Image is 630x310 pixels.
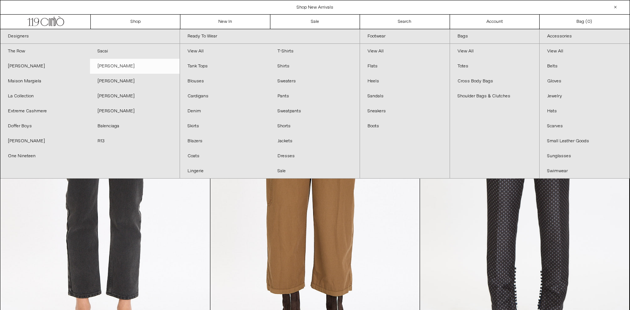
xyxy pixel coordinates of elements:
a: Scarves [540,119,630,134]
a: Swimwear [540,164,630,179]
a: View All [180,44,270,59]
a: Doffer Boys [0,119,90,134]
a: Heels [360,74,450,89]
a: Small Leather Goods [540,134,630,149]
a: Hats [540,104,630,119]
a: Sweatpants [270,104,360,119]
a: Extreme Cashmere [0,104,90,119]
a: Footwear [360,29,450,44]
a: New In [180,15,270,29]
a: Sale [270,15,360,29]
a: Balenciaga [90,119,180,134]
a: Totes [450,59,540,74]
a: Dresses [270,149,360,164]
a: Jewelry [540,89,630,104]
a: Sweaters [270,74,360,89]
a: View All [450,44,540,59]
a: Belts [540,59,630,74]
a: [PERSON_NAME] [90,59,180,74]
a: Shop [91,15,180,29]
a: [PERSON_NAME] [90,89,180,104]
a: Designers [0,29,180,44]
a: Accessories [540,29,630,44]
a: [PERSON_NAME] [0,59,90,74]
a: Pants [270,89,360,104]
a: Ready To Wear [180,29,359,44]
a: View All [540,44,630,59]
a: [PERSON_NAME] [0,134,90,149]
a: Shop New Arrivals [297,4,333,10]
a: R13 [90,134,180,149]
a: Shirts [270,59,360,74]
a: Lingerie [180,164,270,179]
a: Blazers [180,134,270,149]
a: Coats [180,149,270,164]
span: 0 [587,19,590,25]
a: Sneakers [360,104,450,119]
a: Bag () [540,15,629,29]
a: [PERSON_NAME] [90,74,180,89]
a: Flats [360,59,450,74]
a: Shorts [270,119,360,134]
a: Blouses [180,74,270,89]
a: Sandals [360,89,450,104]
a: Skirts [180,119,270,134]
a: Gloves [540,74,630,89]
a: View All [360,44,450,59]
a: Shoulder Bags & Clutches [450,89,540,104]
a: Jackets [270,134,360,149]
a: Sunglasses [540,149,630,164]
a: Maison Margiela [0,74,90,89]
a: Account [450,15,540,29]
a: Boots [360,119,450,134]
a: T-Shirts [270,44,360,59]
a: Cardigans [180,89,270,104]
a: La Collection [0,89,90,104]
a: Sale [270,164,360,179]
a: Denim [180,104,270,119]
a: Tank Tops [180,59,270,74]
a: The Row [0,44,90,59]
a: Cross Body Bags [450,74,540,89]
span: ) [587,18,592,25]
a: [PERSON_NAME] [90,104,180,119]
a: Bags [450,29,540,44]
a: Sacai [90,44,180,59]
a: Search [360,15,450,29]
a: One Nineteen [0,149,90,164]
